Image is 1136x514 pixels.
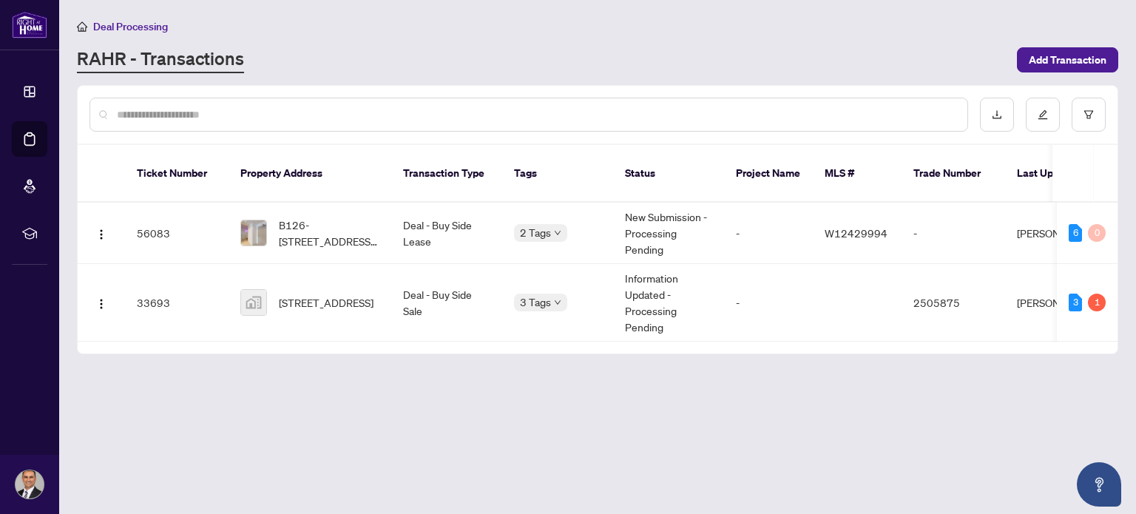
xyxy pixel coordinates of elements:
[724,264,813,342] td: -
[902,264,1005,342] td: 2505875
[1088,224,1106,242] div: 0
[1017,47,1118,72] button: Add Transaction
[77,21,87,32] span: home
[1005,203,1116,264] td: [PERSON_NAME]
[279,217,379,249] span: B126-[STREET_ADDRESS][PERSON_NAME]
[95,229,107,240] img: Logo
[613,145,724,203] th: Status
[241,290,266,315] img: thumbnail-img
[1069,294,1082,311] div: 3
[613,264,724,342] td: Information Updated - Processing Pending
[391,264,502,342] td: Deal - Buy Side Sale
[502,145,613,203] th: Tags
[77,47,244,73] a: RAHR - Transactions
[902,145,1005,203] th: Trade Number
[1005,264,1116,342] td: [PERSON_NAME]
[902,203,1005,264] td: -
[554,299,561,306] span: down
[93,20,168,33] span: Deal Processing
[554,229,561,237] span: down
[89,221,113,245] button: Logo
[613,203,724,264] td: New Submission - Processing Pending
[520,294,551,311] span: 3 Tags
[125,145,229,203] th: Ticket Number
[825,226,887,240] span: W12429994
[16,470,44,498] img: Profile Icon
[1005,145,1116,203] th: Last Updated By
[391,203,502,264] td: Deal - Buy Side Lease
[980,98,1014,132] button: download
[1088,294,1106,311] div: 1
[1072,98,1106,132] button: filter
[1077,462,1121,507] button: Open asap
[12,11,47,38] img: logo
[89,291,113,314] button: Logo
[724,203,813,264] td: -
[1038,109,1048,120] span: edit
[391,145,502,203] th: Transaction Type
[724,145,813,203] th: Project Name
[520,224,551,241] span: 2 Tags
[229,145,391,203] th: Property Address
[992,109,1002,120] span: download
[1029,48,1106,72] span: Add Transaction
[813,145,902,203] th: MLS #
[95,298,107,310] img: Logo
[1083,109,1094,120] span: filter
[279,294,373,311] span: [STREET_ADDRESS]
[1069,224,1082,242] div: 6
[241,220,266,246] img: thumbnail-img
[125,203,229,264] td: 56083
[1026,98,1060,132] button: edit
[125,264,229,342] td: 33693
